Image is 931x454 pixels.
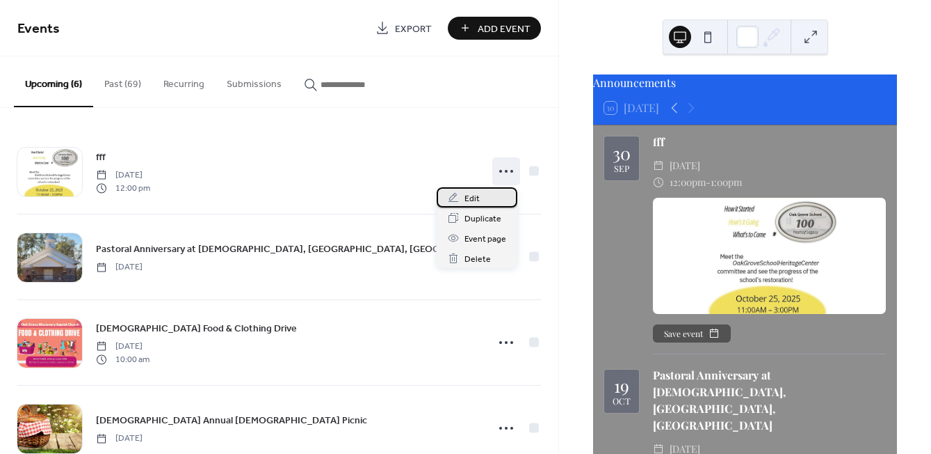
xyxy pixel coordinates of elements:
[464,232,506,246] span: Event page
[464,252,491,267] span: Delete
[96,353,149,366] span: 10:00 am
[96,261,143,274] span: [DATE]
[96,414,367,428] span: [DEMOGRAPHIC_DATA] Annual [DEMOGRAPHIC_DATA] Picnic
[653,174,664,191] div: ​
[96,432,143,445] span: [DATE]
[365,17,442,40] a: Export
[96,322,297,336] span: [DEMOGRAPHIC_DATA] Food & Clothing Drive
[593,75,897,91] div: Announcements
[653,324,731,343] button: Save event
[14,56,93,107] button: Upcoming (6)
[711,174,742,191] span: 1:00pm
[96,412,367,428] a: [DEMOGRAPHIC_DATA] Annual [DEMOGRAPHIC_DATA] Picnic
[96,320,297,336] a: [DEMOGRAPHIC_DATA] Food & Clothing Drive
[670,174,706,191] span: 12:00pm
[706,174,711,191] span: -
[653,157,664,174] div: ​
[17,15,60,42] span: Events
[96,340,149,353] span: [DATE]
[96,149,106,165] a: fff
[653,134,886,150] div: fff
[96,150,106,165] span: fff
[96,242,478,257] span: Pastoral Anniversary at [DEMOGRAPHIC_DATA], [GEOGRAPHIC_DATA], [GEOGRAPHIC_DATA]
[96,241,478,257] a: Pastoral Anniversary at [DEMOGRAPHIC_DATA], [GEOGRAPHIC_DATA], [GEOGRAPHIC_DATA]
[613,144,631,162] div: 30
[478,22,531,36] span: Add Event
[614,377,629,394] div: 19
[96,169,150,182] span: [DATE]
[464,212,501,226] span: Duplicate
[152,56,216,106] button: Recurring
[216,56,293,106] button: Submissions
[653,367,886,434] div: Pastoral Anniversary at [DEMOGRAPHIC_DATA], [GEOGRAPHIC_DATA], [GEOGRAPHIC_DATA]
[93,56,152,106] button: Past (69)
[613,397,631,406] div: Oct
[614,164,629,173] div: Sep
[96,182,150,194] span: 12:00 pm
[395,22,432,36] span: Export
[448,17,541,40] button: Add Event
[670,157,700,174] span: [DATE]
[464,191,480,206] span: Edit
